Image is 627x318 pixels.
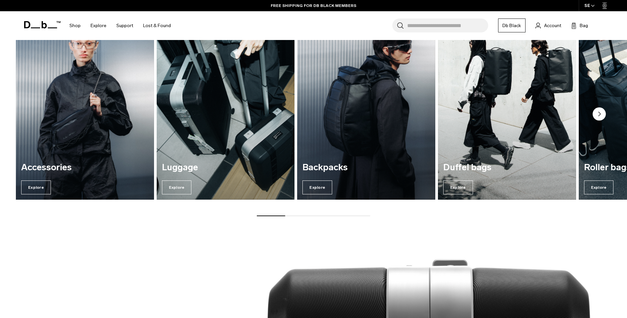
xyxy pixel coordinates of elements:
a: Support [116,14,133,37]
a: Accessories Explore [16,13,154,200]
div: 4 / 7 [438,13,576,200]
a: Luggage Explore [157,13,295,200]
a: Account [535,21,561,29]
a: Db Black [498,19,526,32]
span: Explore [21,180,51,194]
h3: Backpacks [302,163,430,173]
a: Lost & Found [143,14,171,37]
div: 2 / 7 [157,13,295,200]
a: Explore [91,14,106,37]
span: Explore [302,180,332,194]
h3: Duffel bags [443,163,571,173]
span: Explore [162,180,192,194]
span: Explore [443,180,473,194]
a: Duffel bags Explore [438,13,576,200]
span: Bag [580,22,588,29]
div: 1 / 7 [16,13,154,200]
span: Explore [584,180,614,194]
a: Shop [69,14,81,37]
button: Next slide [593,107,606,122]
h3: Luggage [162,163,290,173]
a: FREE SHIPPING FOR DB BLACK MEMBERS [271,3,356,9]
nav: Main Navigation [64,11,176,40]
h3: Accessories [21,163,149,173]
button: Bag [571,21,588,29]
a: Backpacks Explore [297,13,435,200]
div: 3 / 7 [297,13,435,200]
span: Account [544,22,561,29]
